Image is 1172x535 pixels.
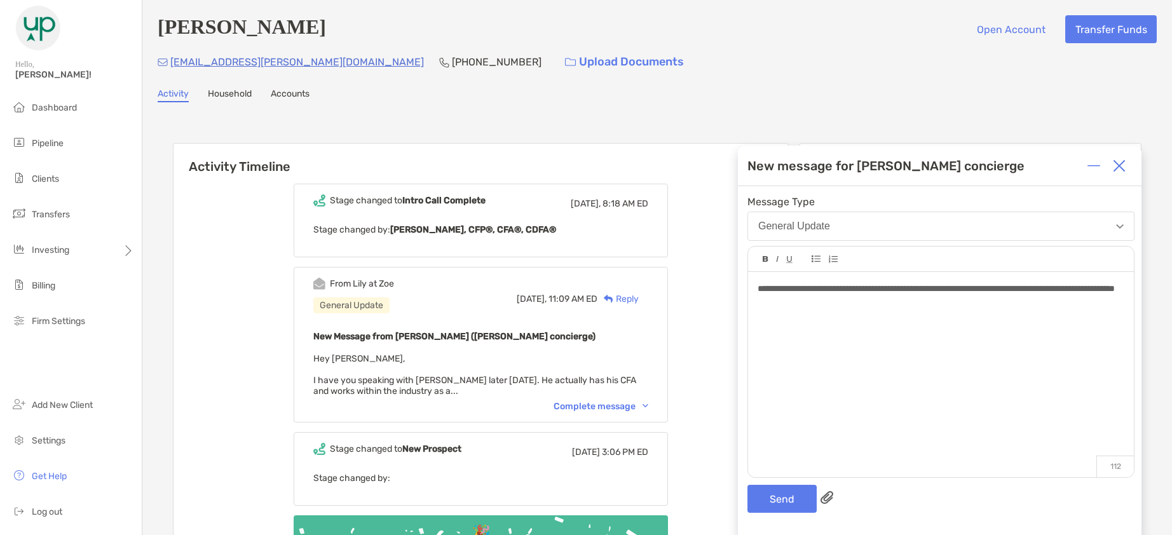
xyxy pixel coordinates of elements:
b: [PERSON_NAME], CFP®, CFA®, CDFA® [390,224,556,235]
img: Editor control icon [776,256,779,262]
img: Editor control icon [763,256,768,262]
span: [DATE], [571,198,601,209]
span: Settings [32,435,65,446]
h4: [PERSON_NAME] [158,15,326,43]
img: Event icon [313,278,325,290]
img: logout icon [11,503,27,518]
a: Activity [158,88,189,102]
img: get-help icon [11,468,27,483]
p: 112 [1096,456,1134,477]
p: Stage changed by: [313,470,648,486]
div: From Lily at Zoe [330,278,394,289]
span: Firm Settings [32,316,85,327]
span: Clients [32,173,59,184]
img: Email Icon [158,58,168,66]
span: 8:18 AM ED [603,198,648,209]
button: Send [747,485,817,513]
div: Stage changed to [330,195,486,206]
b: New Prospect [402,444,461,454]
img: Expand or collapse [1087,159,1100,172]
div: General Update [758,220,830,232]
span: Hey [PERSON_NAME], I have you speaking with [PERSON_NAME] later [DATE]. He actually has his CFA a... [313,353,636,396]
span: Log out [32,506,62,517]
span: Message Type [747,196,1135,208]
span: 3:06 PM ED [602,447,648,457]
div: General Update [313,297,390,313]
div: New message for [PERSON_NAME] concierge [747,158,1025,173]
span: Get Help [32,471,67,482]
img: Event icon [313,443,325,455]
span: Billing [32,280,55,291]
a: Household [208,88,252,102]
img: firm-settings icon [11,313,27,328]
img: Editor control icon [812,255,821,262]
button: Open Account [967,15,1055,43]
a: Upload Documents [557,48,692,76]
a: Accounts [271,88,310,102]
b: New Message from [PERSON_NAME] ([PERSON_NAME] concierge) [313,331,596,342]
img: Phone Icon [439,57,449,67]
span: Add New Client [32,400,93,410]
p: [EMAIL_ADDRESS][PERSON_NAME][DOMAIN_NAME] [170,54,424,70]
span: [DATE], [517,294,547,304]
div: Complete message [554,401,648,412]
img: Editor control icon [786,256,793,263]
span: Dashboard [32,102,77,113]
img: settings icon [11,432,27,447]
span: Transfers [32,209,70,220]
img: transfers icon [11,206,27,221]
img: dashboard icon [11,99,27,114]
img: Open dropdown arrow [1116,224,1124,229]
img: add_new_client icon [11,396,27,412]
img: Zoe Logo [15,5,61,51]
img: Close [1113,159,1126,172]
img: billing icon [11,277,27,292]
b: Intro Call Complete [402,195,486,206]
h6: Activity Timeline [174,144,788,174]
span: [DATE] [572,447,600,457]
img: Editor control icon [828,255,838,263]
img: pipeline icon [11,135,27,150]
img: Chevron icon [643,404,648,408]
p: [PHONE_NUMBER] [452,54,542,70]
img: investing icon [11,241,27,257]
span: 11:09 AM ED [549,294,597,304]
img: paperclip attachments [821,491,833,504]
img: Event icon [313,194,325,207]
img: Reply icon [604,295,613,303]
button: General Update [747,212,1135,241]
div: Reply [597,292,639,306]
span: Pipeline [32,138,64,149]
div: Stage changed to [330,444,461,454]
p: Stage changed by: [313,222,648,238]
img: clients icon [11,170,27,186]
button: Transfer Funds [1065,15,1157,43]
span: [PERSON_NAME]! [15,69,134,80]
span: Investing [32,245,69,255]
img: button icon [565,58,576,67]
